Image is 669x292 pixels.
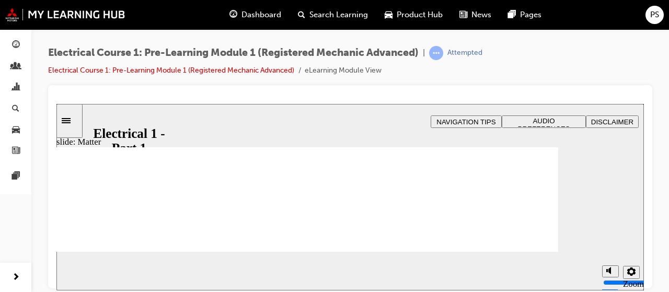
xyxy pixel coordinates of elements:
a: car-iconProduct Hub [376,4,451,26]
div: Attempted [447,48,482,58]
button: Mute (Ctrl+Alt+M) [546,161,562,173]
span: Electrical Course 1: Pre-Learning Module 1 (Registered Mechanic Advanced) [48,47,419,59]
a: search-iconSearch Learning [290,4,376,26]
span: guage-icon [229,8,237,21]
span: Dashboard [241,9,281,21]
span: news-icon [12,147,20,156]
a: guage-iconDashboard [221,4,290,26]
span: | [423,47,425,59]
span: chart-icon [12,83,20,92]
span: AUDIO PREFERENCES [462,13,514,29]
span: Product Hub [397,9,443,21]
span: DISCLAIMER [535,14,577,22]
span: search-icon [12,104,19,114]
img: mmal [5,8,125,21]
span: car-icon [385,8,393,21]
span: next-icon [12,271,20,284]
a: pages-iconPages [500,4,550,26]
span: Pages [520,9,541,21]
a: news-iconNews [451,4,500,26]
span: NAVIGATION TIPS [380,14,439,22]
span: News [471,9,491,21]
span: car-icon [12,125,20,135]
span: PS [650,9,659,21]
span: pages-icon [12,172,20,181]
input: volume [547,174,614,183]
div: misc controls [540,153,582,186]
span: people-icon [12,62,20,72]
span: news-icon [459,8,467,21]
label: Zoom to fit [567,175,587,206]
a: Electrical Course 1: Pre-Learning Module 1 (Registered Mechanic Advanced) [48,66,294,75]
button: Settings [567,162,583,175]
span: guage-icon [12,41,20,50]
span: learningRecordVerb_ATTEMPT-icon [429,46,443,60]
li: eLearning Module View [305,65,382,77]
button: NAVIGATION TIPS [374,11,445,24]
button: DISCLAIMER [529,11,582,24]
button: PS [645,6,664,24]
span: search-icon [298,8,305,21]
button: AUDIO PREFERENCES [445,11,529,24]
span: Search Learning [309,9,368,21]
span: pages-icon [508,8,516,21]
